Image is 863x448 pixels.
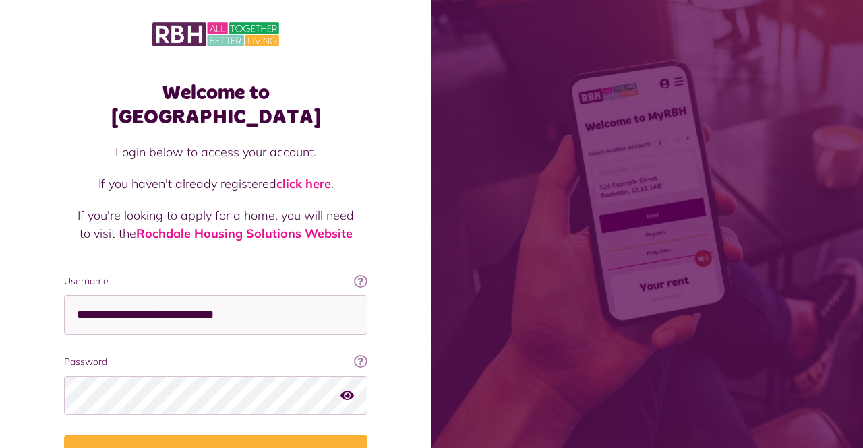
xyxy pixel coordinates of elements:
p: Login below to access your account. [78,143,354,161]
a: click here [276,176,331,191]
label: Username [64,274,367,288]
p: If you haven't already registered . [78,174,354,193]
label: Password [64,355,367,369]
p: If you're looking to apply for a home, you will need to visit the [78,206,354,243]
a: Rochdale Housing Solutions Website [136,226,353,241]
img: MyRBH [152,20,279,49]
h1: Welcome to [GEOGRAPHIC_DATA] [64,81,367,129]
